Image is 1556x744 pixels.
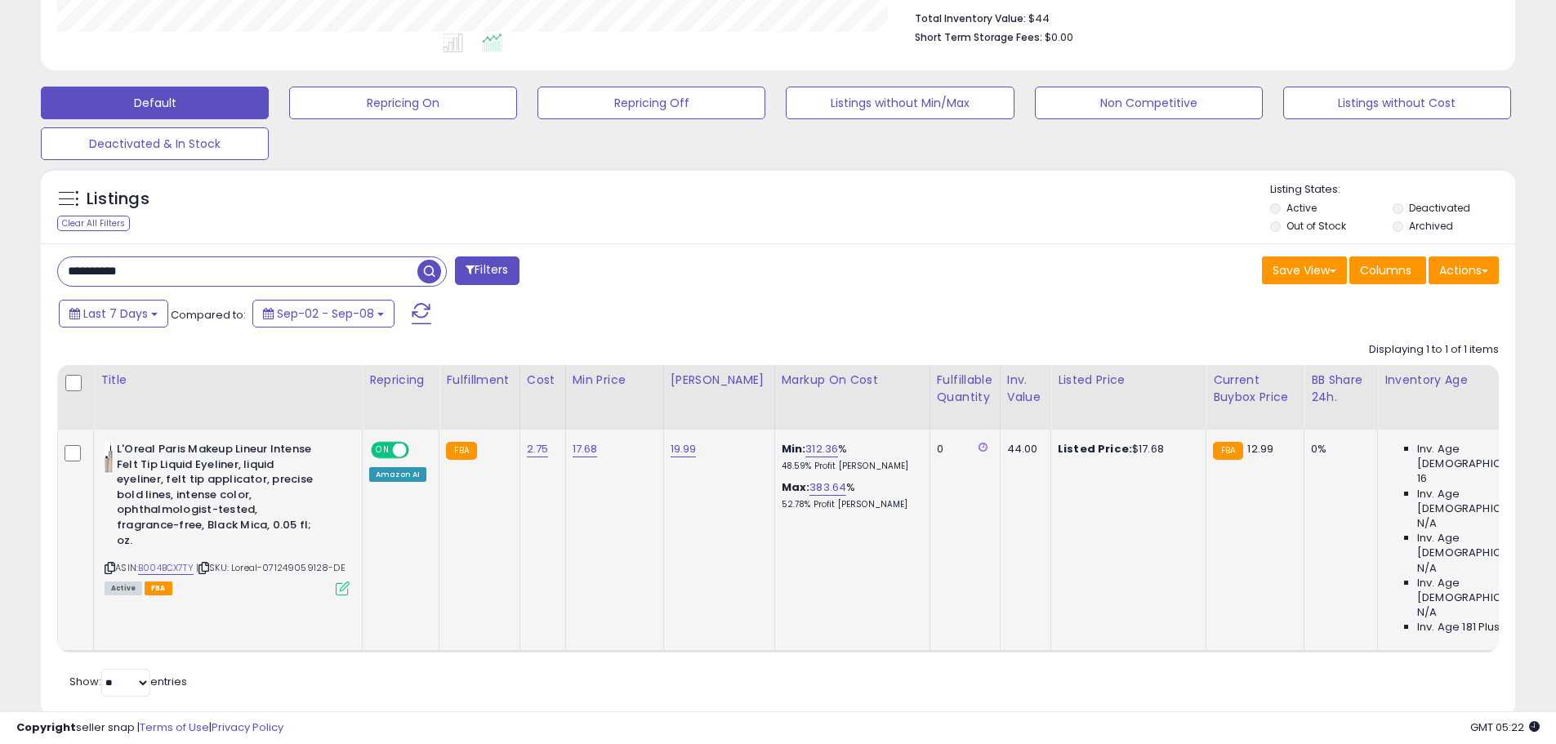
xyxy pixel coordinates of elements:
b: Min: [782,441,806,457]
span: Inv. Age 181 Plus: [1417,620,1503,635]
img: 21PZqT7k3uL._SL40_.jpg [105,442,113,474]
a: 19.99 [671,441,697,457]
a: 2.75 [527,441,549,457]
span: 12.99 [1247,441,1273,457]
button: Non Competitive [1035,87,1263,119]
button: Listings without Cost [1283,87,1511,119]
div: % [782,480,917,510]
a: 312.36 [805,441,838,457]
div: Min Price [573,372,657,389]
h5: Listings [87,188,149,211]
div: Markup on Cost [782,372,923,389]
div: [PERSON_NAME] [671,372,768,389]
b: Short Term Storage Fees: [915,30,1042,44]
button: Columns [1349,256,1426,284]
span: FBA [145,581,172,595]
button: Last 7 Days [59,300,168,327]
p: 52.78% Profit [PERSON_NAME] [782,499,917,510]
button: Save View [1262,256,1347,284]
p: Listing States: [1270,182,1515,198]
span: Sep-02 - Sep-08 [277,305,374,322]
label: Active [1286,201,1317,215]
span: Show: entries [69,674,187,689]
span: N/A [1417,605,1437,620]
div: seller snap | | [16,720,283,736]
button: Deactivated & In Stock [41,127,269,160]
div: 0 [937,442,988,457]
div: BB Share 24h. [1311,372,1371,406]
small: FBA [446,442,476,460]
b: L'Oreal Paris Makeup Lineur Intense Felt Tip Liquid Eyeliner, liquid eyeliner, felt tip applicato... [117,442,315,552]
div: Listed Price [1058,372,1199,389]
div: 44.00 [1007,442,1038,457]
a: B004BCX7TY [138,561,194,575]
a: Privacy Policy [212,719,283,735]
span: Last 7 Days [83,305,148,322]
div: Repricing [369,372,432,389]
div: Amazon AI [369,467,426,482]
p: 48.59% Profit [PERSON_NAME] [782,461,917,472]
button: Repricing On [289,87,517,119]
div: Displaying 1 to 1 of 1 items [1369,342,1499,358]
span: All listings currently available for purchase on Amazon [105,581,142,595]
th: The percentage added to the cost of goods (COGS) that forms the calculator for Min & Max prices. [774,365,930,430]
button: Filters [455,256,519,285]
span: Compared to: [171,307,246,323]
span: N/A [1417,561,1437,576]
div: Inv. value [1007,372,1044,406]
button: Default [41,87,269,119]
a: Terms of Use [140,719,209,735]
button: Actions [1429,256,1499,284]
b: Total Inventory Value: [915,11,1026,25]
span: 2025-09-16 05:22 GMT [1470,719,1540,735]
span: $0.00 [1045,29,1073,45]
b: Max: [782,479,810,495]
label: Archived [1409,219,1453,233]
div: % [782,442,917,472]
span: OFF [407,443,433,457]
div: $17.68 [1058,442,1193,457]
div: Fulfillment [446,372,512,389]
div: Fulfillable Quantity [937,372,993,406]
span: N/A [1417,516,1437,531]
a: 383.64 [809,479,846,496]
small: FBA [1213,442,1243,460]
a: 17.68 [573,441,598,457]
div: Clear All Filters [57,216,130,231]
b: Listed Price: [1058,441,1132,457]
label: Out of Stock [1286,219,1346,233]
li: $44 [915,7,1487,27]
div: 0% [1311,442,1365,457]
span: | SKU: Loreal-071249059128-DE [196,561,346,574]
button: Sep-02 - Sep-08 [252,300,395,327]
span: 16 [1417,471,1427,486]
button: Listings without Min/Max [786,87,1014,119]
button: Repricing Off [537,87,765,119]
div: ASIN: [105,442,350,594]
strong: Copyright [16,719,76,735]
div: Cost [527,372,559,389]
span: ON [372,443,393,457]
div: Title [100,372,355,389]
div: Current Buybox Price [1213,372,1297,406]
label: Deactivated [1409,201,1470,215]
span: Columns [1360,262,1411,278]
